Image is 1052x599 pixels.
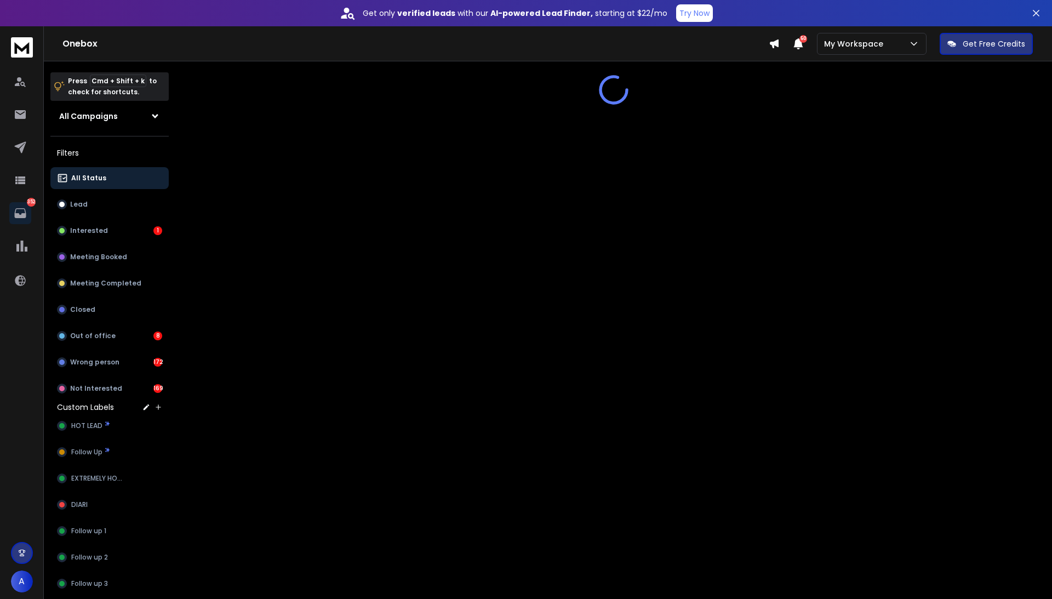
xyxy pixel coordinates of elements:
[70,332,116,340] p: Out of office
[70,384,122,393] p: Not Interested
[11,571,33,592] button: A
[57,402,114,413] h3: Custom Labels
[50,325,169,347] button: Out of office8
[50,494,169,516] button: DIARI
[71,553,108,562] span: Follow up 2
[71,448,102,457] span: Follow Up
[963,38,1025,49] p: Get Free Credits
[70,200,88,209] p: Lead
[50,441,169,463] button: Follow Up
[71,579,108,588] span: Follow up 3
[70,253,127,261] p: Meeting Booked
[50,520,169,542] button: Follow up 1
[50,145,169,161] h3: Filters
[50,378,169,400] button: Not Interested169
[676,4,713,22] button: Try Now
[153,384,162,393] div: 169
[59,111,118,122] h1: All Campaigns
[50,167,169,189] button: All Status
[153,332,162,340] div: 8
[71,421,102,430] span: HOT LEAD
[50,546,169,568] button: Follow up 2
[70,358,119,367] p: Wrong person
[90,75,146,87] span: Cmd + Shift + k
[27,198,36,207] p: 352
[71,174,106,182] p: All Status
[50,220,169,242] button: Interested1
[153,358,162,367] div: 172
[71,500,88,509] span: DIARI
[50,272,169,294] button: Meeting Completed
[50,467,169,489] button: EXTREMELY HOW
[397,8,455,19] strong: verified leads
[50,246,169,268] button: Meeting Booked
[50,415,169,437] button: HOT LEAD
[11,37,33,58] img: logo
[799,35,807,43] span: 50
[9,202,31,224] a: 352
[70,279,141,288] p: Meeting Completed
[71,474,123,483] span: EXTREMELY HOW
[50,105,169,127] button: All Campaigns
[50,193,169,215] button: Lead
[50,299,169,321] button: Closed
[71,527,106,535] span: Follow up 1
[70,305,95,314] p: Closed
[363,8,667,19] p: Get only with our starting at $22/mo
[679,8,710,19] p: Try Now
[824,38,888,49] p: My Workspace
[68,76,157,98] p: Press to check for shortcuts.
[940,33,1033,55] button: Get Free Credits
[50,351,169,373] button: Wrong person172
[153,226,162,235] div: 1
[62,37,769,50] h1: Onebox
[50,573,169,595] button: Follow up 3
[490,8,593,19] strong: AI-powered Lead Finder,
[70,226,108,235] p: Interested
